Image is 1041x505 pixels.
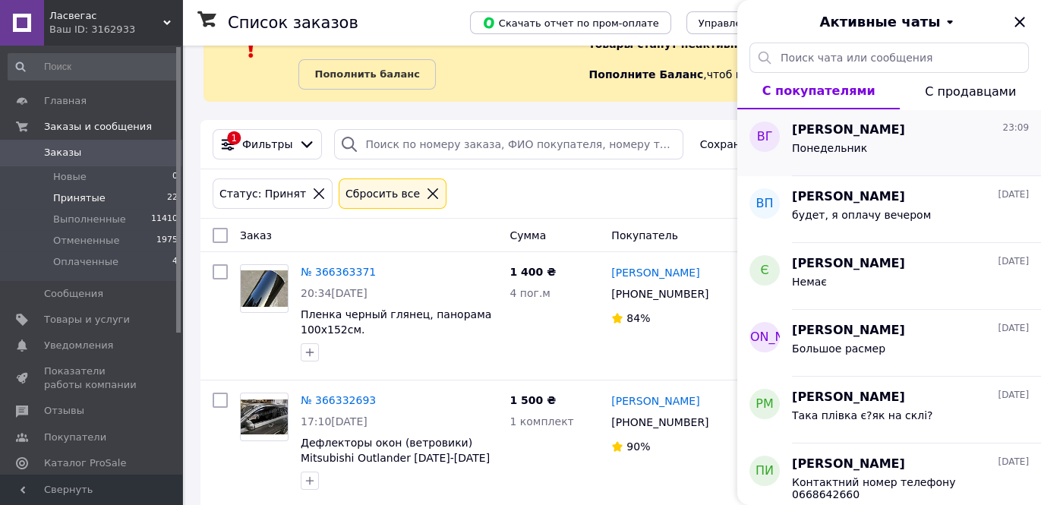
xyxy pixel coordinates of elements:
span: Управление статусами [699,17,818,29]
span: 23:09 [1002,122,1029,134]
span: [PHONE_NUMBER] [611,288,708,300]
span: Така плівка є?як на склі? [792,409,932,421]
span: [PERSON_NAME] [792,322,905,339]
div: Сбросить все [342,185,423,202]
b: Пополните Баланс [589,68,704,80]
a: Пленка черный глянец, панорама 100х152см. [301,308,491,336]
button: Закрыть [1011,13,1029,31]
span: [DATE] [998,255,1029,268]
span: Сумма [509,229,546,241]
span: Скачать отчет по пром-оплате [482,16,659,30]
span: Контактний номер телефону 0668642660 [792,476,1008,500]
span: 20:34[DATE] [301,287,368,299]
b: Пополнить баланс [314,68,419,80]
span: 1 400 ₴ [509,266,556,278]
span: 1975 [156,234,178,248]
input: Поиск [8,53,179,80]
a: [PERSON_NAME] [611,265,699,280]
h1: Список заказов [228,14,358,32]
span: ВГ [757,128,773,146]
span: ВП [756,195,773,213]
span: Покупатели [44,431,106,444]
span: [PHONE_NUMBER] [611,416,708,428]
button: С продавцами [900,73,1041,109]
span: [PERSON_NAME] [715,329,815,346]
span: 0 [172,170,178,184]
span: 90% [626,440,650,453]
span: 84% [626,312,650,324]
span: 1 500 ₴ [509,394,556,406]
a: [PERSON_NAME] [611,393,699,409]
a: Пополнить баланс [298,59,435,90]
span: 1 комплект [509,415,573,428]
span: [DATE] [998,389,1029,402]
span: С покупателями [762,84,875,98]
span: Большое расмер [792,342,885,355]
span: 4 [172,255,178,269]
span: 4 пог.м [509,287,550,299]
span: Каталог ProSale [44,456,126,470]
span: Отмененные [53,234,119,248]
a: № 366363371 [301,266,376,278]
span: Заказы и сообщения [44,120,152,134]
button: ВГ[PERSON_NAME]23:09Понедельник [737,109,1041,176]
span: [PERSON_NAME] [792,456,905,473]
span: [PERSON_NAME] [792,389,905,406]
span: будет, я оплачу вечером [792,209,931,221]
div: Ваш ID: 3162933 [49,23,182,36]
span: 11410 [151,213,178,226]
img: Фото товару [241,270,288,307]
a: Фото товару [240,393,289,441]
div: , чтоб и далее получать заказы [589,8,1024,90]
span: Принятые [53,191,106,205]
span: [PERSON_NAME] [792,255,905,273]
span: ПИ [756,462,774,480]
button: РМ[PERSON_NAME][DATE]Така плівка є?як на склі? [737,377,1041,443]
span: 17:10[DATE] [301,415,368,428]
span: [PERSON_NAME] [792,188,905,206]
button: Скачать отчет по пром-оплате [470,11,671,34]
button: Активные чаты [780,12,998,32]
a: Фото товару [240,264,289,313]
span: Главная [44,94,87,108]
button: С покупателями [737,73,900,109]
span: Фильтры [242,137,292,152]
span: Активные чаты [820,12,941,32]
img: Фото товару [241,399,288,435]
span: Товары и услуги [44,313,130,327]
span: 22 [167,191,178,205]
button: ВП[PERSON_NAME][DATE]будет, я оплачу вечером [737,176,1041,243]
a: Дефлекторы окон (ветровики) Mitsubishi Outlander [DATE]-[DATE] (HIC/[GEOGRAPHIC_DATA]) [301,437,490,479]
input: Поиск по номеру заказа, ФИО покупателя, номеру телефона, Email, номеру накладной [334,129,683,159]
span: [PERSON_NAME] [792,122,905,139]
span: РМ [756,396,773,413]
span: Немає [792,276,827,288]
div: Статус: Принят [216,185,309,202]
span: Ласвегас [49,9,163,23]
span: Покупатель [611,229,678,241]
span: Показатели работы компании [44,365,140,392]
span: Заказ [240,229,272,241]
span: [DATE] [998,322,1029,335]
button: [PERSON_NAME][PERSON_NAME][DATE]Большое расмер [737,310,1041,377]
span: Заказы [44,146,81,159]
span: Понедельник [792,142,867,154]
span: [DATE] [998,456,1029,469]
span: Сообщения [44,287,103,301]
button: Є[PERSON_NAME][DATE]Немає [737,243,1041,310]
span: Є [760,262,768,279]
span: Уведомления [44,339,113,352]
span: Новые [53,170,87,184]
img: :exclamation: [240,37,263,60]
span: С продавцами [925,84,1016,99]
a: № 366332693 [301,394,376,406]
button: Управление статусами [686,11,830,34]
span: Отзывы [44,404,84,418]
span: Выполненные [53,213,126,226]
span: Оплаченные [53,255,118,269]
input: Поиск чата или сообщения [749,43,1029,73]
span: Сохраненные фильтры: [700,137,833,152]
span: [DATE] [998,188,1029,201]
